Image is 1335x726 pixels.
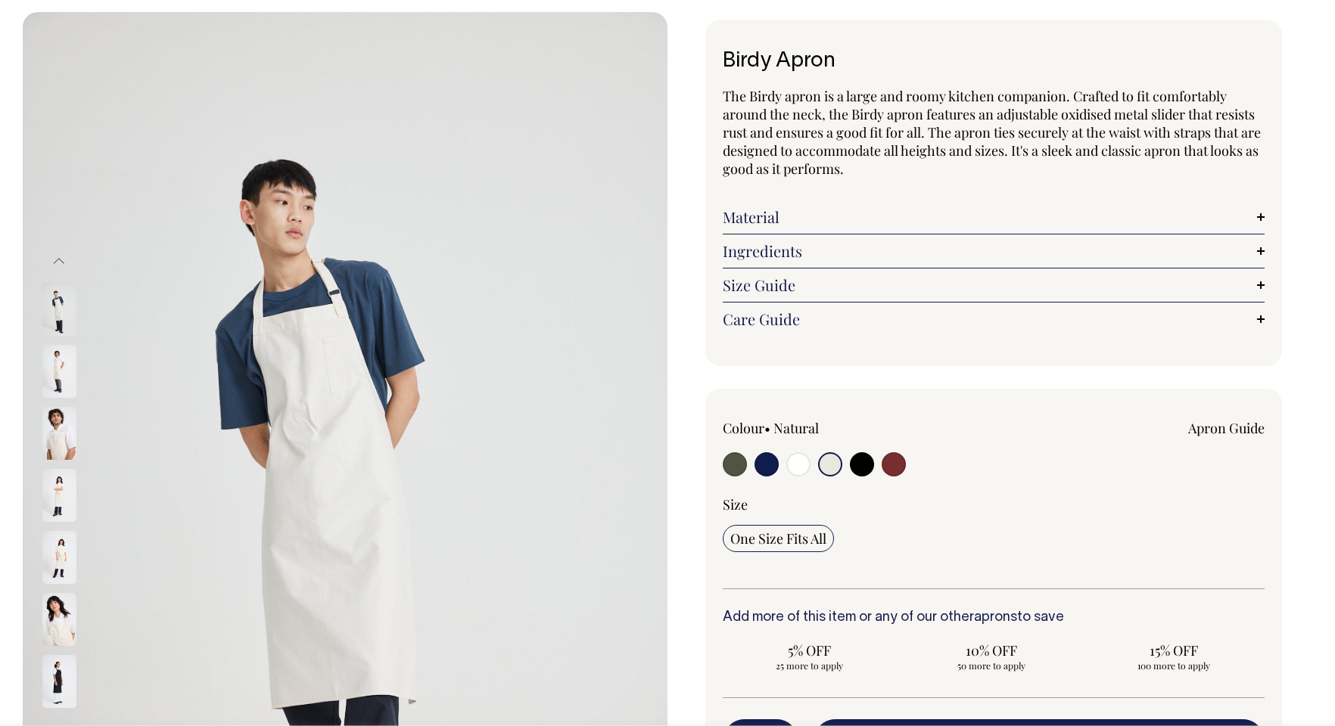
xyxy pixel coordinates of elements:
[723,310,1265,328] a: Care Guide
[42,283,76,336] img: natural
[1094,659,1253,672] span: 100 more to apply
[42,407,76,460] img: natural
[42,469,76,522] img: natural
[905,637,1078,676] input: 10% OFF 50 more to apply
[730,659,888,672] span: 25 more to apply
[723,610,1265,625] h6: Add more of this item or any of our other to save
[42,531,76,584] img: natural
[723,208,1265,226] a: Material
[723,525,834,552] input: One Size Fits All
[1087,637,1260,676] input: 15% OFF 100 more to apply
[723,495,1265,513] div: Size
[730,641,888,659] span: 5% OFF
[42,593,76,646] img: natural
[723,50,1265,73] h1: Birdy Apron
[723,276,1265,294] a: Size Guide
[723,87,1261,178] span: The Birdy apron is a large and roomy kitchen companion. Crafted to fit comfortably around the nec...
[974,611,1017,624] a: aprons
[723,242,1265,260] a: Ingredients
[913,641,1071,659] span: 10% OFF
[730,529,826,548] span: One Size Fits All
[42,345,76,398] img: natural
[42,655,76,708] img: black
[764,419,770,437] span: •
[48,244,70,278] button: Previous
[723,637,896,676] input: 5% OFF 25 more to apply
[913,659,1071,672] span: 50 more to apply
[723,419,939,437] div: Colour
[1094,641,1253,659] span: 15% OFF
[773,419,819,437] label: Natural
[1188,419,1265,437] a: Apron Guide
